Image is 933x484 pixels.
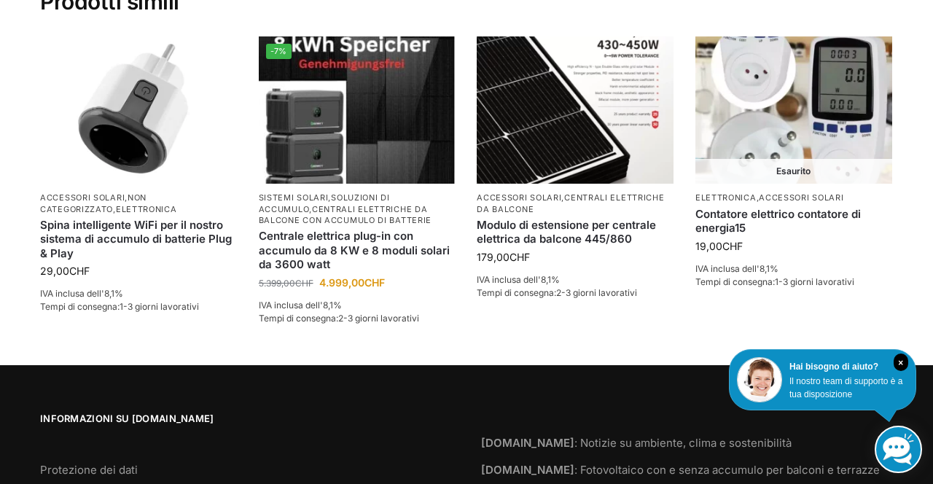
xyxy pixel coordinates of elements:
img: Contatore elettrico spina svizzera-2 [695,36,892,184]
font: Tempi di consegna: [695,276,775,287]
font: : Notizie su ambiente, clima e sostenibilità [574,436,792,450]
font: [DOMAIN_NAME] [481,463,574,477]
a: -7%Centrale elettrica plug-in con accumulo da 8 KW e 8 moduli solari da 3600 watt [259,36,456,184]
font: 1-3 giorni lavorativi [775,276,854,287]
font: CHF [722,240,743,252]
font: 4.999,00 [319,276,364,289]
a: Accessori solari [40,192,125,203]
font: Centrale elettrica plug-in con accumulo da 8 KW e 8 moduli solari da 3600 watt [259,229,450,271]
a: Sistemi solari [259,192,329,203]
font: Il nostro team di supporto è a tua disposizione [789,376,902,399]
font: , [561,192,564,203]
font: IVA inclusa dell'8,1% [477,274,560,285]
font: , [328,192,331,203]
i: Vicino [894,354,908,371]
font: 5.399,00 [259,278,295,289]
font: , [125,192,128,203]
font: CHF [295,278,313,289]
font: CHF [510,251,530,263]
a: Accessori solari [477,192,561,203]
font: Tempi di consegna: [477,287,556,298]
a: Spina intelligente WiFi per il nostro sistema di accumulo di batterie Plug & Play [40,218,237,261]
a: Centrale elettrica plug-in con accumulo da 8 KW e 8 moduli solari da 3600 watt [259,229,456,272]
font: , [757,192,760,203]
a: [DOMAIN_NAME]: Fotovoltaico con e senza accumulo per balconi e terrazze [481,463,880,477]
a: soluzioni di accumulo [259,192,390,214]
font: 29,00 [40,265,69,277]
font: IVA inclusa dell'8,1% [695,263,778,274]
font: Tempi di consegna: [40,301,120,312]
img: Centrale elettrica plug-in con accumulo da 8 KW e 8 moduli solari da 3600 watt [259,36,456,184]
a: centrali elettriche da balcone con accumulo di batterie [259,204,432,225]
font: IVA inclusa dell'8,1% [40,288,123,299]
font: CHF [69,265,90,277]
a: Modulo di estensione per centrale elettrica da balcone 445/860 [477,218,674,246]
img: Spina intelligente WiFi per il nostro sistema di accumulo di batterie Plug & Play [40,36,237,184]
a: centrali elettriche da balcone [477,192,664,214]
font: 179,00 [477,251,510,263]
a: Elettronica [116,204,177,214]
a: Protezione dei dati [40,463,138,477]
font: Tempi di consegna: [259,313,338,324]
font: Hai bisogno di aiuto? [789,362,878,372]
font: 19,00 [695,240,722,252]
font: : Fotovoltaico con e senza accumulo per balconi e terrazze [574,463,880,477]
font: IVA inclusa dell'8,1% [259,300,342,311]
font: CHF [364,276,385,289]
img: Assistenza clienti [737,357,782,402]
font: Modulo di estensione per centrale elettrica da balcone 445/860 [477,218,656,246]
font: × [898,358,903,368]
font: [DOMAIN_NAME] [481,436,574,450]
font: 2-3 giorni lavorativi [338,313,419,324]
font: , [309,204,312,214]
font: , [113,204,116,214]
font: Spina intelligente WiFi per il nostro sistema di accumulo di batterie Plug & Play [40,218,232,260]
a: Elettronica [695,192,757,203]
font: Informazioni su [DOMAIN_NAME] [40,413,214,424]
a: [DOMAIN_NAME]: Notizie su ambiente, clima e sostenibilità [481,436,792,450]
a: Contatore elettrico contatore di energia15 [695,207,892,235]
a: Non categorizzato [40,192,147,214]
font: Contatore elettrico contatore di energia15 [695,207,861,235]
img: Modulo di estensione per centrale elettrica da balcone 445/860 [477,36,674,184]
a: Esaurito Contatore elettrico spina svizzera-2 [695,36,892,184]
font: 2-3 giorni lavorativi [556,287,637,298]
font: 1-3 giorni lavorativi [120,301,199,312]
a: accessori solari [759,192,843,203]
